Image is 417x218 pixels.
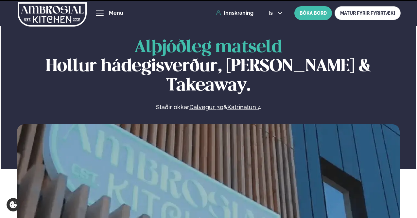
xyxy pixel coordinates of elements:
[17,38,400,95] h1: Hollur hádegisverður, [PERSON_NAME] & Takeaway.
[85,103,332,111] p: Staðir okkar &
[335,6,401,20] a: MATUR FYRIR FYRIRTÆKI
[18,1,87,28] img: logo
[269,10,275,16] span: is
[134,39,282,56] span: Alþjóðleg matseld
[189,103,223,111] a: Dalvegur 30
[227,103,261,111] a: Katrinatun 4
[96,9,104,17] button: hamburger
[216,10,253,16] a: Innskráning
[263,10,288,16] button: is
[7,198,20,211] a: Cookie settings
[294,6,332,20] button: BÓKA BORÐ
